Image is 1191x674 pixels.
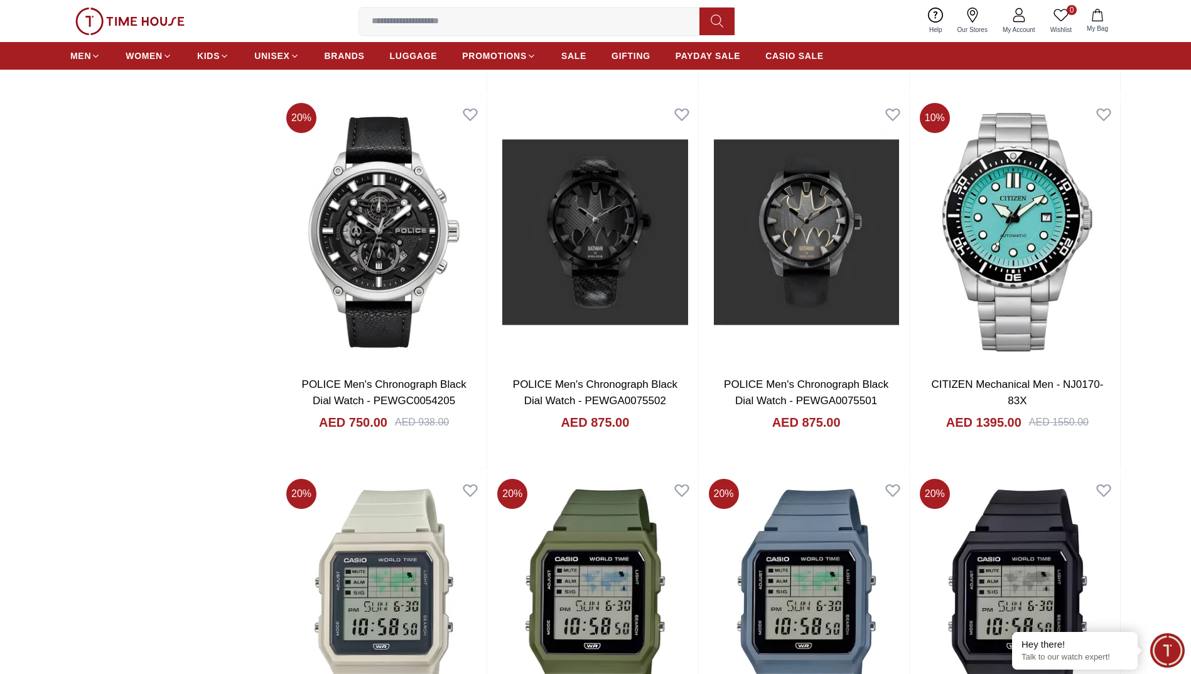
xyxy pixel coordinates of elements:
a: 0Wishlist [1043,5,1079,37]
a: BRANDS [325,45,365,67]
span: WOMEN [126,50,163,62]
p: Talk to our watch expert! [1021,652,1128,663]
span: BRANDS [325,50,365,62]
span: GIFTING [612,50,650,62]
span: 20 % [286,103,316,133]
span: LUGGAGE [390,50,438,62]
span: PROMOTIONS [462,50,527,62]
span: 20 % [709,479,739,509]
a: GIFTING [612,45,650,67]
a: WOMEN [126,45,172,67]
a: CASIO SALE [765,45,824,67]
span: 20 % [497,479,527,509]
span: PAYDAY SALE [676,50,740,62]
a: PAYDAY SALE [676,45,740,67]
span: Help [924,25,947,35]
span: CASIO SALE [765,50,824,62]
span: KIDS [197,50,220,62]
span: My Bag [1082,24,1113,33]
a: PROMOTIONS [462,45,536,67]
div: Hey there! [1021,638,1128,651]
button: My Bag [1079,6,1116,36]
span: Our Stores [952,25,993,35]
a: POLICE Men's Chronograph Black Dial Watch - PEWGC0054205 [302,378,466,407]
a: MEN [70,45,100,67]
div: AED 938.00 [395,415,449,430]
a: Our Stores [950,5,995,37]
div: Chat Widget [1150,633,1185,668]
a: POLICE Men's Chronograph Black Dial Watch - PEWGA0075502 [513,378,677,407]
span: 20 % [920,479,950,509]
span: 20 % [286,479,316,509]
h4: AED 1395.00 [946,414,1021,431]
h4: AED 875.00 [561,414,629,431]
span: 10 % [920,103,950,133]
span: 0 [1067,5,1077,15]
div: AED 1550.00 [1029,415,1089,430]
a: KIDS [197,45,229,67]
img: POLICE Men's Chronograph Black Dial Watch - PEWGA0075501 [704,98,909,366]
a: CITIZEN Mechanical Men - NJ0170-83X [931,378,1103,407]
h4: AED 750.00 [319,414,387,431]
h4: AED 875.00 [772,414,841,431]
span: MEN [70,50,91,62]
img: POLICE Men's Chronograph Black Dial Watch - PEWGC0054205 [281,98,487,366]
a: UNISEX [254,45,299,67]
span: My Account [998,25,1040,35]
a: Help [922,5,950,37]
a: POLICE Men's Chronograph Black Dial Watch - PEWGA0075501 [724,378,888,407]
a: SALE [561,45,586,67]
img: CITIZEN Mechanical Men - NJ0170-83X [915,98,1120,366]
img: ... [75,8,185,35]
span: UNISEX [254,50,289,62]
span: Wishlist [1045,25,1077,35]
a: LUGGAGE [390,45,438,67]
img: POLICE Men's Chronograph Black Dial Watch - PEWGA0075502 [492,98,698,366]
span: SALE [561,50,586,62]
